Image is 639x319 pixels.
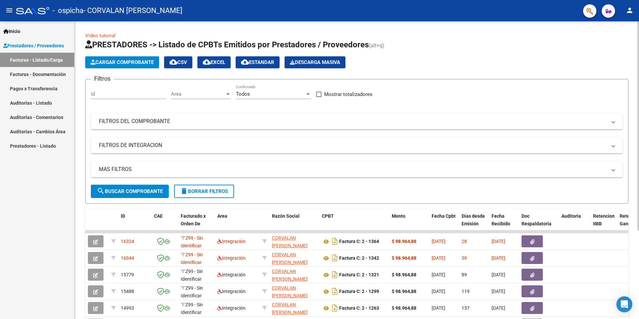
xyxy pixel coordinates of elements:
[330,253,339,263] i: Descargar documento
[272,302,308,315] span: CORVALAN [PERSON_NAME]
[5,6,13,14] mat-icon: menu
[99,166,607,173] mat-panel-title: MAS FILTROS
[151,209,178,238] datatable-header-cell: CAE
[203,59,225,65] span: EXCEL
[217,305,246,311] span: Integración
[319,209,389,238] datatable-header-cell: CPBT
[492,289,505,294] span: [DATE]
[462,305,470,311] span: 157
[392,289,416,294] strong: $ 98.964,88
[590,209,617,238] datatable-header-cell: Retencion IIBB
[84,3,182,18] span: - CORVALAN [PERSON_NAME]
[492,305,505,311] span: [DATE]
[272,284,317,298] div: 27175128994
[97,187,105,195] mat-icon: search
[339,306,379,311] strong: Factura C: 2 - 1263
[559,209,590,238] datatable-header-cell: Auditoria
[324,90,372,98] span: Mostrar totalizadores
[181,285,203,298] span: Z99 - Sin Identificar
[91,74,114,83] h3: Filtros
[236,56,280,68] button: Estandar
[522,213,551,226] span: Doc Respaldatoria
[432,289,445,294] span: [DATE]
[241,58,249,66] mat-icon: cloud_download
[330,303,339,313] i: Descargar documento
[330,286,339,297] i: Descargar documento
[322,213,334,219] span: CPBT
[241,59,274,65] span: Estandar
[432,239,445,244] span: [DATE]
[181,269,203,282] span: Z99 - Sin Identificar
[91,137,623,153] mat-expansion-panel-header: FILTROS DE INTEGRACION
[285,56,345,68] app-download-masive: Descarga masiva de comprobantes (adjuntos)
[492,272,505,277] span: [DATE]
[169,59,187,65] span: CSV
[462,255,467,261] span: 59
[462,213,485,226] span: Días desde Emisión
[272,234,317,248] div: 27175128994
[217,289,246,294] span: Integración
[121,213,125,219] span: ID
[164,56,192,68] button: CSV
[154,213,163,219] span: CAE
[459,209,489,238] datatable-header-cell: Días desde Emisión
[432,255,445,261] span: [DATE]
[85,33,115,39] a: Video tutorial
[290,59,340,65] span: Descarga Masiva
[492,255,505,261] span: [DATE]
[169,58,177,66] mat-icon: cloud_download
[392,239,416,244] strong: $ 98.964,88
[392,272,416,277] strong: $ 98.964,88
[462,272,467,277] span: 89
[118,209,151,238] datatable-header-cell: ID
[389,209,429,238] datatable-header-cell: Monto
[217,255,246,261] span: Integración
[121,289,134,294] span: 15488
[178,209,215,238] datatable-header-cell: Facturado x Orden De
[99,118,607,125] mat-panel-title: FILTROS DEL COMPROBANTE
[272,269,308,282] span: CORVALAN [PERSON_NAME]
[492,239,505,244] span: [DATE]
[3,42,64,49] span: Prestadores / Proveedores
[203,58,211,66] mat-icon: cloud_download
[217,213,227,219] span: Area
[392,305,416,311] strong: $ 98.964,88
[272,251,317,265] div: 27175128994
[285,56,345,68] button: Descarga Masiva
[432,305,445,311] span: [DATE]
[272,301,317,315] div: 27175128994
[272,235,308,248] span: CORVALAN [PERSON_NAME]
[369,42,384,49] span: (alt+q)
[330,269,339,280] i: Descargar documento
[180,187,188,195] mat-icon: delete
[616,296,632,312] div: Open Intercom Messenger
[561,213,581,219] span: Auditoria
[99,142,607,149] mat-panel-title: FILTROS DE INTEGRACION
[217,272,246,277] span: Integración
[432,213,456,219] span: Fecha Cpbt
[339,256,379,261] strong: Factura C: 2 - 1342
[432,272,445,277] span: [DATE]
[181,252,203,265] span: Z99 - Sin Identificar
[330,236,339,247] i: Descargar documento
[626,6,634,14] mat-icon: person
[339,272,379,278] strong: Factura C: 2 - 1321
[215,209,260,238] datatable-header-cell: Area
[392,213,405,219] span: Monto
[181,213,206,226] span: Facturado x Orden De
[121,239,134,244] span: 16324
[53,3,84,18] span: - ospicha
[121,272,134,277] span: 15779
[174,185,234,198] button: Borrar Filtros
[339,289,379,294] strong: Factura C: 2 - 1299
[91,113,623,129] mat-expansion-panel-header: FILTROS DEL COMPROBANTE
[269,209,319,238] datatable-header-cell: Razón Social
[272,268,317,282] div: 27175128994
[91,59,154,65] span: Cargar Comprobante
[489,209,519,238] datatable-header-cell: Fecha Recibido
[97,188,163,194] span: Buscar Comprobante
[392,255,416,261] strong: $ 98.964,88
[462,289,470,294] span: 119
[91,185,169,198] button: Buscar Comprobante
[121,255,134,261] span: 16044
